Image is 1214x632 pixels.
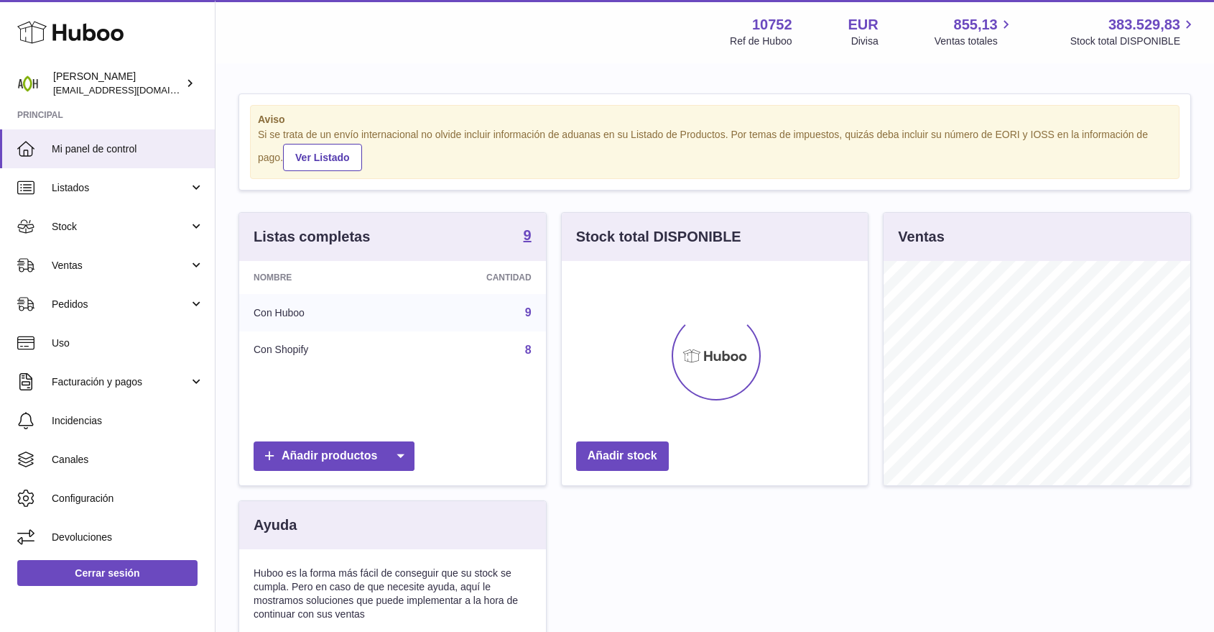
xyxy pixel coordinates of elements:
[283,144,361,171] a: Ver Listado
[525,344,532,356] a: 8
[52,259,189,273] span: Ventas
[935,35,1014,48] span: Ventas totales
[17,560,198,586] a: Cerrar sesión
[254,516,297,535] h3: Ayuda
[52,336,204,350] span: Uso
[17,73,39,94] img: info@adaptohealue.com
[52,414,204,428] span: Incidencias
[254,441,414,471] a: Añadir productos
[254,227,370,247] h3: Listas completas
[258,113,1172,127] strong: Aviso
[954,15,998,35] span: 855,13
[752,15,792,35] strong: 10752
[851,35,879,48] div: Divisa
[848,15,879,35] strong: EUR
[1070,15,1197,48] a: 383.529,83 Stock total DISPONIBLE
[576,227,741,247] h3: Stock total DISPONIBLE
[52,531,204,544] span: Devoluciones
[52,453,204,467] span: Canales
[1070,35,1197,48] span: Stock total DISPONIBLE
[258,128,1172,171] div: Si se trata de un envío internacional no olvide incluir información de aduanas en su Listado de P...
[52,492,204,505] span: Configuración
[254,567,532,621] p: Huboo es la forma más fácil de conseguir que su stock se cumpla. Pero en caso de que necesite ayu...
[52,298,189,311] span: Pedidos
[525,306,532,319] a: 9
[524,228,532,242] strong: 9
[52,375,189,389] span: Facturación y pagos
[53,70,182,97] div: [PERSON_NAME]
[239,294,402,331] td: Con Huboo
[730,35,792,48] div: Ref de Huboo
[576,441,669,471] a: Añadir stock
[239,261,402,294] th: Nombre
[52,142,204,156] span: Mi panel de control
[402,261,546,294] th: Cantidad
[524,228,532,245] a: 9
[52,181,189,195] span: Listados
[935,15,1014,48] a: 855,13 Ventas totales
[1108,15,1180,35] span: 383.529,83
[239,331,402,369] td: Con Shopify
[53,84,211,96] span: [EMAIL_ADDRESS][DOMAIN_NAME]
[898,227,944,247] h3: Ventas
[52,220,189,234] span: Stock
